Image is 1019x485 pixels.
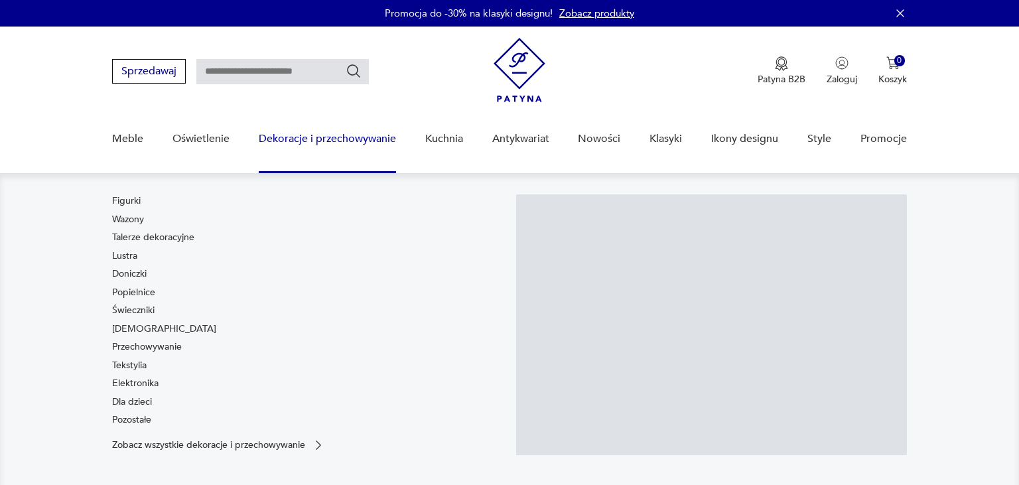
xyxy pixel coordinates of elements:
[259,113,396,165] a: Dekoracje i przechowywanie
[886,56,900,70] img: Ikona koszyka
[758,56,805,86] button: Patyna B2B
[827,73,857,86] p: Zaloguj
[112,395,152,409] a: Dla dzieci
[827,56,857,86] button: Zaloguj
[172,113,230,165] a: Oświetlenie
[112,113,143,165] a: Meble
[775,56,788,71] img: Ikona medalu
[112,267,147,281] a: Doniczki
[860,113,907,165] a: Promocje
[578,113,620,165] a: Nowości
[112,413,151,427] a: Pozostałe
[385,7,553,20] p: Promocja do -30% na klasyki designu!
[346,63,362,79] button: Szukaj
[112,441,305,449] p: Zobacz wszystkie dekoracje i przechowywanie
[112,68,186,77] a: Sprzedawaj
[112,359,147,372] a: Tekstylia
[894,55,906,66] div: 0
[112,322,216,336] a: [DEMOGRAPHIC_DATA]
[112,249,137,263] a: Lustra
[112,213,144,226] a: Wazony
[758,73,805,86] p: Patyna B2B
[559,7,634,20] a: Zobacz produkty
[112,286,155,299] a: Popielnice
[878,73,907,86] p: Koszyk
[835,56,849,70] img: Ikonka użytkownika
[112,59,186,84] button: Sprzedawaj
[112,304,155,317] a: Świeczniki
[807,113,831,165] a: Style
[878,56,907,86] button: 0Koszyk
[112,194,141,208] a: Figurki
[494,38,545,102] img: Patyna - sklep z meblami i dekoracjami vintage
[711,113,778,165] a: Ikony designu
[112,340,182,354] a: Przechowywanie
[112,377,159,390] a: Elektronika
[425,113,463,165] a: Kuchnia
[758,56,805,86] a: Ikona medaluPatyna B2B
[112,439,325,452] a: Zobacz wszystkie dekoracje i przechowywanie
[649,113,682,165] a: Klasyki
[492,113,549,165] a: Antykwariat
[112,231,194,244] a: Talerze dekoracyjne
